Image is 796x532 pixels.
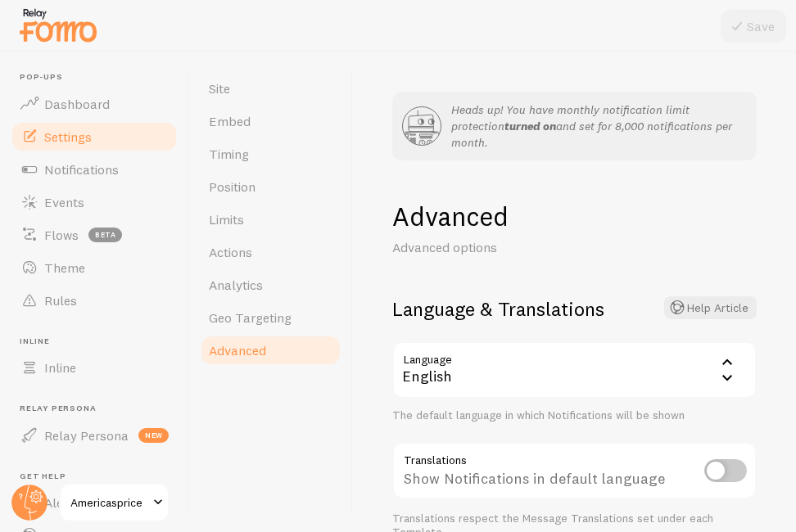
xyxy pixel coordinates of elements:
a: Analytics [199,268,342,301]
span: Geo Targeting [209,309,292,326]
span: Flows [44,227,79,243]
span: Relay Persona [44,427,129,444]
span: beta [88,228,122,242]
div: English [392,341,757,399]
a: Actions [199,236,342,268]
span: Americasprice [70,493,148,512]
a: Settings [10,120,179,153]
span: Get Help [20,471,179,482]
span: Pop-ups [20,72,179,83]
span: Relay Persona [20,404,179,414]
a: Embed [199,105,342,138]
div: The default language in which Notifications will be shown [392,408,757,423]
span: Theme [44,259,85,276]
img: fomo-relay-logo-orange.svg [17,4,99,46]
a: Notifications [10,153,179,186]
span: Site [209,80,230,97]
a: Site [199,72,342,105]
p: Advanced options [392,238,757,257]
span: Embed [209,113,251,129]
span: Inline [44,359,76,376]
span: Rules [44,292,77,309]
button: Help Article [664,296,757,319]
a: Events [10,186,179,219]
span: Settings [44,128,92,145]
a: Position [199,170,342,203]
div: Show Notifications in default language [392,442,757,502]
a: Relay Persona new [10,419,179,452]
span: Actions [209,244,252,260]
a: Limits [199,203,342,236]
span: Analytics [209,277,263,293]
span: new [138,428,169,443]
a: Flows beta [10,219,179,251]
span: Advanced [209,342,266,358]
h2: Language & Translations [392,296,757,322]
a: Geo Targeting [199,301,342,334]
span: Notifications [44,161,119,178]
a: Advanced [199,334,342,367]
a: Dashboard [10,88,179,120]
p: Heads up! You have monthly notification limit protection and set for 8,000 notifications per month. [451,101,747,151]
span: Timing [209,146,249,162]
span: Limits [209,211,244,228]
a: Rules [10,284,179,317]
a: Inline [10,351,179,384]
h1: Advanced [392,200,757,233]
span: Inline [20,336,179,347]
strong: turned on [504,119,556,133]
span: Position [209,178,256,195]
a: Theme [10,251,179,284]
span: Events [44,194,84,210]
span: Dashboard [44,96,110,112]
a: Americasprice [59,483,170,522]
a: Timing [199,138,342,170]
